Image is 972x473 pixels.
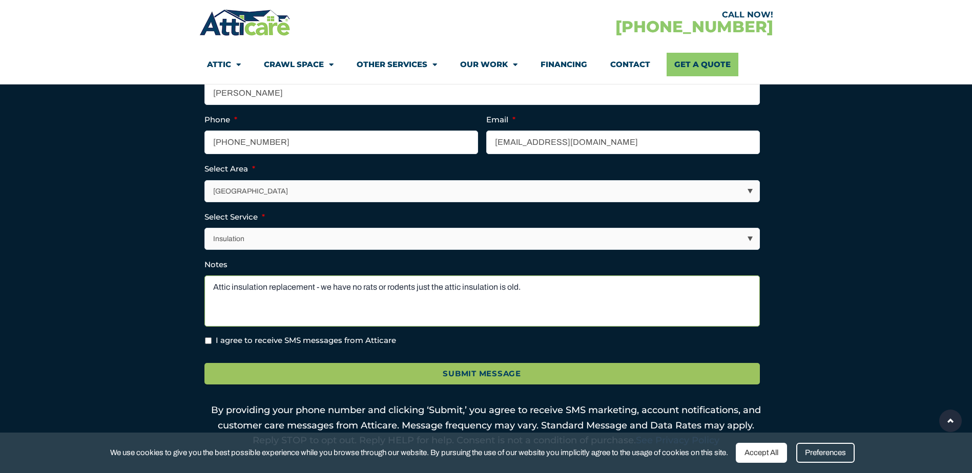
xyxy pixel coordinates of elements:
a: Contact [610,53,650,76]
label: Select Service [204,212,265,222]
label: I agree to receive SMS messages from Atticare [216,335,396,347]
label: Email [486,115,515,125]
p: By providing your phone number and clicking ‘Submit,’ you agree to receive SMS marketing, account... [204,403,768,448]
a: Financing [541,53,587,76]
a: Our Work [460,53,518,76]
input: Submit Message [204,363,760,385]
div: CALL NOW! [486,11,773,19]
nav: Menu [207,53,766,76]
label: Notes [204,260,228,270]
a: Other Services [357,53,437,76]
a: Attic [207,53,241,76]
div: Accept All [736,443,787,463]
label: Select Area [204,164,255,174]
label: Phone [204,115,237,125]
a: Crawl Space [264,53,334,76]
div: Preferences [796,443,855,463]
span: We use cookies to give you the best possible experience while you browse through our website. By ... [110,446,728,459]
a: Get A Quote [667,53,738,76]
